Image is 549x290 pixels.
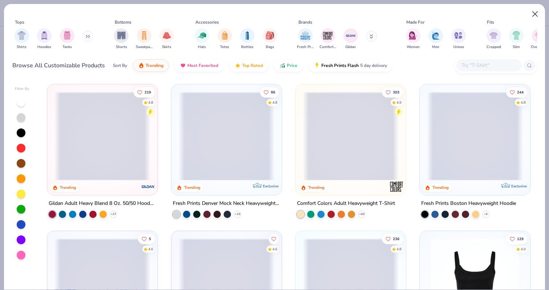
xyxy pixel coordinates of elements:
div: filter for Bags [263,28,277,50]
button: Like [260,87,279,97]
span: Oversized [531,44,547,50]
div: Brands [298,19,312,25]
div: Tops [15,19,24,25]
span: Price [287,63,297,68]
div: filter for Tanks [60,28,74,50]
span: Bottles [241,44,253,50]
button: Like [134,87,155,97]
span: Tanks [62,44,72,50]
div: filter for Bottles [240,28,255,50]
img: Shirts Image [17,31,26,40]
button: Most Favorited [175,59,224,72]
span: Unisex [453,44,464,50]
span: Top Rated [242,63,263,68]
div: filter for Oversized [531,28,547,50]
span: + 37 [111,212,116,216]
button: Fresh Prints Flash5 day delivery [309,59,393,72]
div: Fits [487,19,494,25]
div: filter for Hats [195,28,209,50]
img: Totes Image [221,31,229,40]
img: Tanks Image [63,31,71,40]
img: most_fav.gif [180,63,186,68]
button: Like [382,87,403,97]
img: Hats Image [198,31,206,40]
div: filter for Skirts [159,28,174,50]
span: Women [407,44,420,50]
span: 5 day delivery [360,61,387,70]
img: Slim Image [512,31,520,40]
button: filter button [487,28,501,50]
span: Totes [220,44,229,50]
button: filter button [297,28,314,50]
button: Top Rated [229,59,268,72]
span: 236 [393,237,399,241]
span: Bags [266,44,274,50]
div: 4.8 [521,100,526,105]
input: Try "T-Shirt" [461,61,517,69]
span: Men [432,44,439,50]
button: filter button [60,28,74,50]
span: Slim [513,44,520,50]
button: filter button [451,28,466,50]
div: filter for Fresh Prints [297,28,314,50]
div: Filter By [15,86,29,92]
span: 244 [517,90,524,94]
button: filter button [195,28,209,50]
button: filter button [428,28,443,50]
img: Skirts Image [163,31,171,40]
span: Fresh Prints [297,44,314,50]
div: Fresh Prints Denver Mock Neck Heavyweight Sweatshirt [173,199,280,208]
span: Shorts [116,44,127,50]
img: Hoodies Image [40,31,48,40]
button: filter button [320,28,336,50]
div: filter for Sweatpants [136,28,152,50]
button: Like [138,234,155,244]
span: Skirts [162,44,171,50]
span: + 10 [235,212,240,216]
div: filter for Totes [217,28,232,50]
img: Bottles Image [243,31,251,40]
img: Gildan Image [345,30,356,41]
div: filter for Gildan [343,28,358,50]
button: Close [528,7,542,21]
img: Comfort Colors logo [389,179,404,194]
span: Cropped [487,44,501,50]
img: Fresh Prints Image [300,30,311,41]
div: filter for Men [428,28,443,50]
img: Men Image [432,31,440,40]
div: 4.8 [149,100,154,105]
div: 4.8 [272,100,277,105]
div: filter for Cropped [487,28,501,50]
span: Sweatpants [136,44,152,50]
div: Made For [406,19,424,25]
span: + 60 [359,212,364,216]
button: filter button [509,28,524,50]
button: filter button [406,28,420,50]
button: Like [506,87,527,97]
button: filter button [263,28,277,50]
button: filter button [531,28,547,50]
img: Sweatpants Image [140,31,148,40]
span: Trending [146,63,163,68]
div: Comfort Colors Adult Heavyweight T-Shirt [297,199,395,208]
button: filter button [114,28,129,50]
span: 219 [145,90,151,94]
div: filter for Women [406,28,420,50]
button: Like [382,234,403,244]
div: filter for Unisex [451,28,466,50]
img: flash.gif [314,63,320,68]
div: filter for Hoodies [37,28,52,50]
div: 4.9 [396,100,402,105]
span: 129 [517,237,524,241]
span: 303 [393,90,399,94]
button: Like [506,234,527,244]
button: Like [269,234,279,244]
img: TopRated.gif [235,63,241,68]
span: Hats [198,44,206,50]
span: 5 [149,237,151,241]
div: Accessories [195,19,219,25]
button: filter button [15,28,29,50]
span: Most Favorited [187,63,218,68]
button: filter button [240,28,255,50]
div: Gildan Adult Heavy Blend 8 Oz. 50/50 Hooded Sweatshirt [49,199,156,208]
